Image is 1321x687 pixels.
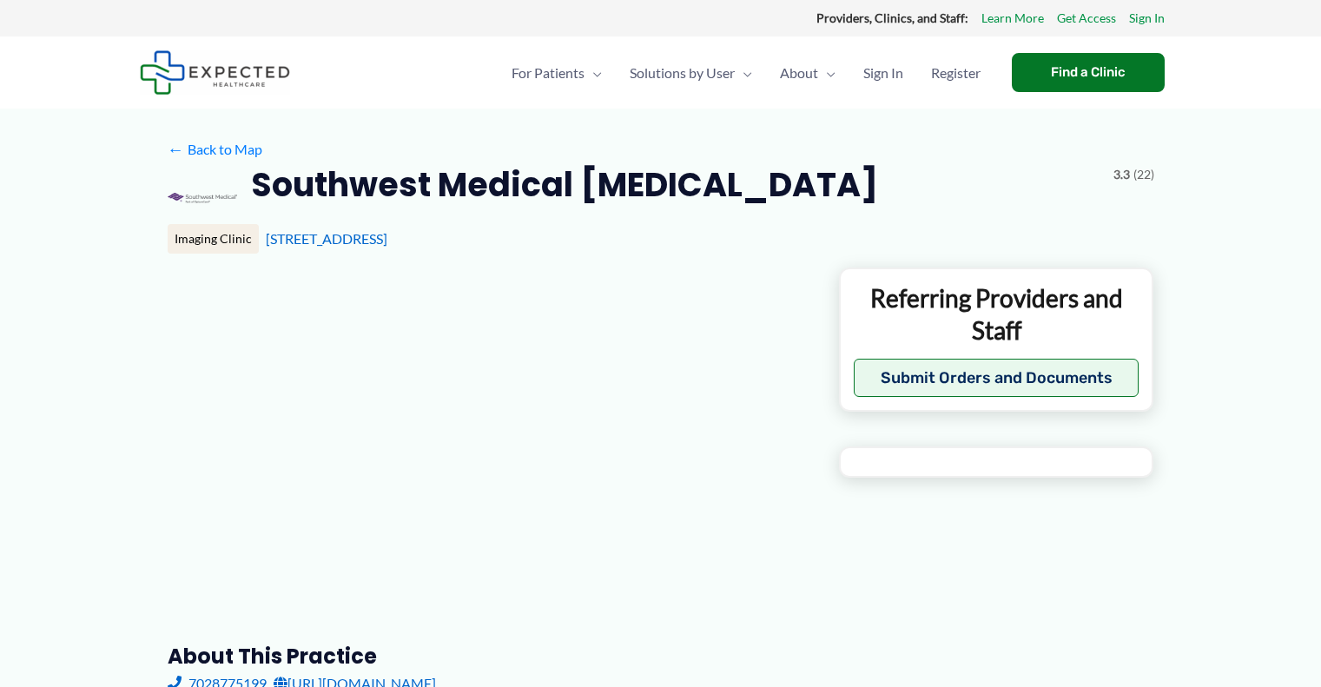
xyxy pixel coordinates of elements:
a: ←Back to Map [168,136,262,162]
span: Solutions by User [630,43,735,103]
a: Get Access [1057,7,1116,30]
img: Expected Healthcare Logo - side, dark font, small [140,50,290,95]
span: (22) [1133,163,1154,186]
nav: Primary Site Navigation [498,43,994,103]
strong: Providers, Clinics, and Staff: [816,10,968,25]
a: Learn More [981,7,1044,30]
p: Referring Providers and Staff [854,282,1139,346]
span: 3.3 [1113,163,1130,186]
span: Menu Toggle [818,43,836,103]
span: Register [931,43,981,103]
a: Register [917,43,994,103]
span: About [780,43,818,103]
button: Submit Orders and Documents [854,359,1139,397]
a: Solutions by UserMenu Toggle [616,43,766,103]
span: ← [168,141,184,157]
a: For PatientsMenu Toggle [498,43,616,103]
span: Menu Toggle [735,43,752,103]
a: Sign In [1129,7,1165,30]
span: For Patients [512,43,585,103]
h2: Southwest Medical [MEDICAL_DATA] [251,163,878,206]
h3: About this practice [168,643,811,670]
a: Sign In [849,43,917,103]
a: [STREET_ADDRESS] [266,230,387,247]
a: Find a Clinic [1012,53,1165,92]
span: Sign In [863,43,903,103]
span: Menu Toggle [585,43,602,103]
a: AboutMenu Toggle [766,43,849,103]
div: Imaging Clinic [168,224,259,254]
